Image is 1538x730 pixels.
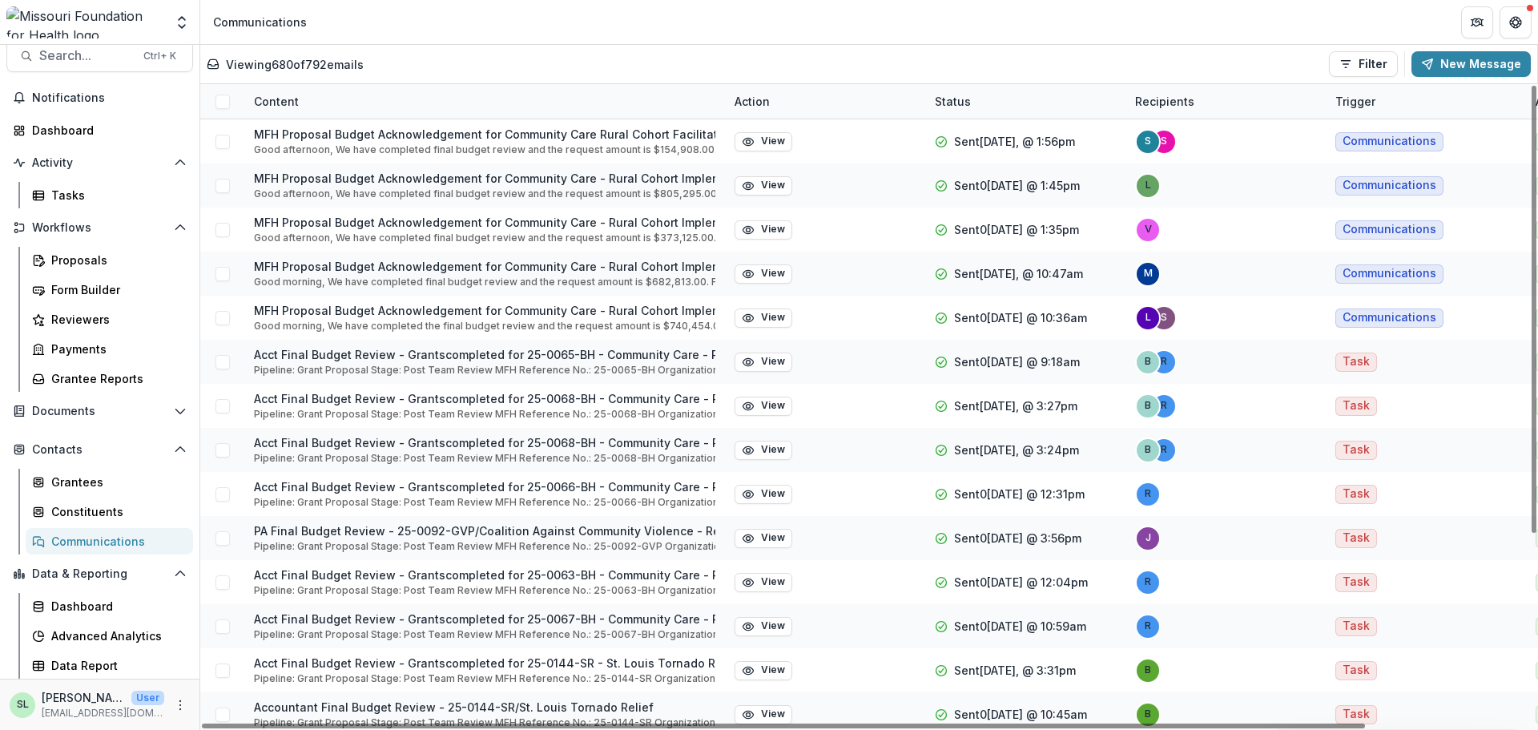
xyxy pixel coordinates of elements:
[1343,443,1370,457] span: Task
[925,93,980,110] div: Status
[6,437,193,462] button: Open Contacts
[32,221,167,235] span: Workflows
[254,363,715,377] p: Pipeline: Grant Proposal Stage: Post Team Review MFH Reference No.: 25-0065-BH Organization: Comp...
[51,533,180,550] div: Communications
[26,498,193,525] a: Constituents
[1343,487,1370,501] span: Task
[1145,357,1151,367] div: bwashington@mffh.org
[32,567,167,581] span: Data & Reporting
[254,672,715,686] p: Pipeline: Grant Proposal Stage: Post Team Review MFH Reference No.: 25-0144-SR Organization: Home...
[51,370,180,387] div: Grantee Reports
[1145,224,1152,235] div: valerier@dchd.org
[244,84,725,119] div: Content
[254,567,715,583] p: Acct Final Budget Review - Grantscompleted for 25-0063-BH - Community Care - Rural Cohort Impleme...
[254,522,715,539] p: PA Final Budget Review - 25-0092-GVP/Coalition Against Community Violence - Resource Assessment
[954,618,1086,635] p: Sent 0[DATE] @ 10:59am
[17,700,29,710] div: Sada Lindsey
[26,336,193,362] a: Payments
[1145,621,1151,631] div: rlerch@mffh.org
[51,341,180,357] div: Payments
[140,47,179,65] div: Ctrl + K
[26,276,193,303] a: Form Builder
[925,84,1125,119] div: Status
[1145,180,1151,191] div: lmoyer@compasshn.org
[954,662,1076,679] p: Sent [DATE], @ 3:31pm
[51,187,180,204] div: Tasks
[735,176,792,196] button: View
[735,705,792,724] button: View
[32,91,187,105] span: Notifications
[131,691,164,705] p: User
[735,573,792,592] button: View
[1461,6,1493,38] button: Partners
[1145,136,1151,147] div: scrosley@mophi.org
[26,469,193,495] a: Grantees
[254,258,715,275] p: MFH Proposal Budget Acknowledgement for Community Care - Rural Cohort Implementation Grant
[1343,619,1370,633] span: Task
[51,252,180,268] div: Proposals
[171,6,193,38] button: Open entity switcher
[1326,93,1385,110] div: Trigger
[1125,93,1204,110] div: Recipients
[6,6,164,38] img: Missouri Foundation for Health logo
[254,495,715,510] p: Pipeline: Grant Proposal Stage: Post Team Review MFH Reference No.: 25-0066-BH Organization: Doug...
[954,574,1088,591] p: Sent 0[DATE] @ 12:04pm
[254,655,715,672] p: Acct Final Budget Review - Grantscompleted for 25-0144-SR - St. Louis Tornado Relief
[954,706,1087,723] p: Sent 0[DATE] @ 10:45am
[26,623,193,649] a: Advanced Analytics
[1326,84,1526,119] div: Trigger
[1343,355,1370,369] span: Task
[725,93,779,110] div: Action
[26,306,193,333] a: Reviewers
[254,231,715,245] p: Good afternoon, We have completed final budget review and the request amount is $373,125.00. Fund...
[1500,6,1532,38] button: Get Help
[254,390,715,407] p: Acct Final Budget Review - Grantscompleted for 25-0068-BH - Community Care - Rural Cohort Impleme...
[1145,445,1151,455] div: bwashington@mffh.org
[735,617,792,636] button: View
[1145,577,1151,587] div: rlerch@mffh.org
[725,84,925,119] div: Action
[26,247,193,273] a: Proposals
[26,182,193,208] a: Tasks
[1161,445,1167,455] div: rlerch@mffh.org
[32,122,180,139] div: Dashboard
[954,442,1079,458] p: Sent [DATE], @ 3:24pm
[26,528,193,555] a: Communications
[254,716,715,730] p: Pipeline: Grant Proposal Stage: Post Team Review MFH Reference No.: 25-0144-SR Organization: Home...
[735,309,792,328] button: View
[26,652,193,679] a: Data Report
[735,353,792,372] button: View
[1145,489,1151,499] div: rlerch@mffh.org
[1343,708,1370,721] span: Task
[254,539,715,554] p: Pipeline: Grant Proposal Stage: Post Team Review MFH Reference No.: 25-0092-GVP Organization: Des...
[254,451,715,466] p: Pipeline: Grant Proposal Stage: Post Team Review MFH Reference No.: 25-0068-BH Organization: Webs...
[954,309,1087,326] p: Sent 0[DATE] @ 10:36am
[26,365,193,392] a: Grantee Reports
[1161,136,1167,147] div: scrosley@mocphe.org
[954,177,1080,194] p: Sent 0[DATE] @ 1:45pm
[954,221,1079,238] p: Sent 0[DATE] @ 1:35pm
[254,319,715,333] p: Good morning, We have completed the final budget review and the request amount is $740,454.00. Fu...
[1145,665,1151,676] div: bboyer@mffh.org
[1343,223,1436,236] span: Communications
[32,405,167,418] span: Documents
[6,150,193,175] button: Open Activity
[51,657,180,674] div: Data Report
[735,264,792,284] button: View
[1145,313,1151,323] div: lbigley@webstercountymohealth.gov
[1329,51,1398,77] button: Filter
[1343,399,1370,413] span: Task
[954,133,1075,150] p: Sent [DATE], @ 1:56pm
[735,485,792,504] button: View
[51,598,180,615] div: Dashboard
[1145,533,1151,543] div: jcrawford@mffh.org
[171,696,190,715] button: More
[32,443,167,457] span: Contacts
[254,275,715,289] p: Good morning, We have completed final budget review and the request amount is $682,813.00. Fundin...
[735,397,792,416] button: View
[254,302,715,319] p: MFH Proposal Budget Acknowledgement for Community Care - Rural Cohort Implementation Grant
[39,48,134,63] span: Search...
[254,611,715,627] p: Acct Final Budget Review - Grantscompleted for 25-0067-BH - Community Care - Rural Cohort Impleme...
[254,187,715,201] p: Good afternoon, We have completed final budget review and the request amount is $805,295.00. The ...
